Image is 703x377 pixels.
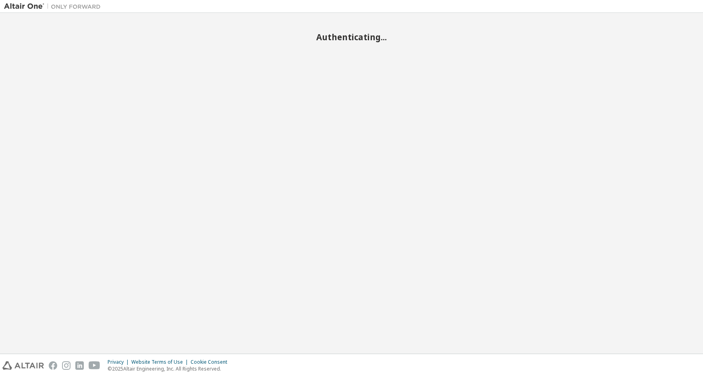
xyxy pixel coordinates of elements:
[75,361,84,370] img: linkedin.svg
[89,361,100,370] img: youtube.svg
[108,359,131,365] div: Privacy
[191,359,232,365] div: Cookie Consent
[49,361,57,370] img: facebook.svg
[131,359,191,365] div: Website Terms of Use
[108,365,232,372] p: © 2025 Altair Engineering, Inc. All Rights Reserved.
[4,32,699,42] h2: Authenticating...
[2,361,44,370] img: altair_logo.svg
[62,361,71,370] img: instagram.svg
[4,2,105,10] img: Altair One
